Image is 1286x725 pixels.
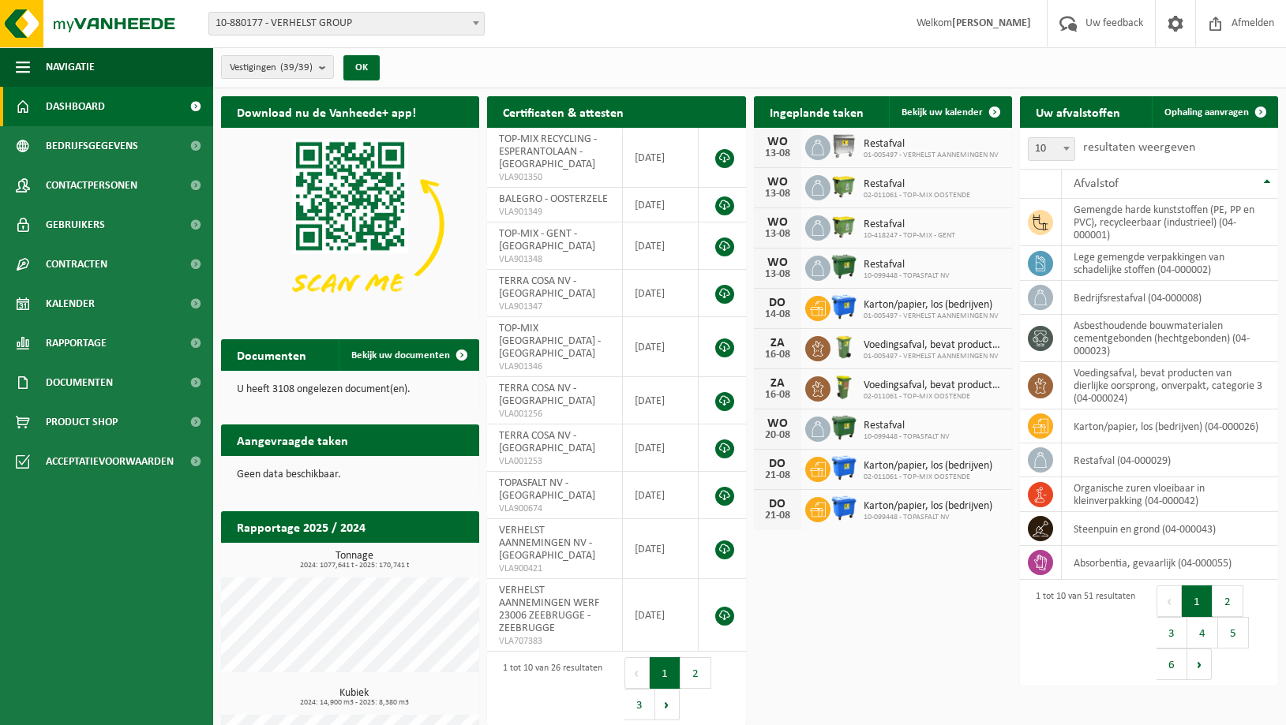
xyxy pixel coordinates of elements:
[499,562,610,575] span: VLA900421
[1062,315,1278,362] td: asbesthoudende bouwmaterialen cementgebonden (hechtgebonden) (04-000023)
[362,542,478,574] a: Bekijk rapportage
[221,128,479,321] img: Download de VHEPlus App
[339,339,478,371] a: Bekijk uw documenten
[762,349,793,361] div: 16-08
[830,414,857,441] img: WB-1100-HPE-GN-01
[762,297,793,309] div: DO
[762,498,793,510] div: DO
[221,339,322,370] h2: Documenten
[623,377,699,424] td: [DATE]
[499,361,610,373] span: VLA901346
[623,128,699,188] td: [DATE]
[762,337,793,349] div: ZA
[229,551,479,570] h3: Tonnage
[762,417,793,430] div: WO
[762,136,793,148] div: WO
[499,455,610,468] span: VLA001253
[46,245,107,284] span: Contracten
[762,470,793,481] div: 21-08
[221,55,334,79] button: Vestigingen(39/39)
[1157,585,1182,617] button: Previous
[864,379,1004,392] span: Voedingsafval, bevat producten van dierlijke oorsprong, onverpakt, categorie 3
[830,495,857,521] img: WB-1100-HPE-BE-01
[1062,362,1278,409] td: voedingsafval, bevat producten van dierlijke oorsprong, onverpakt, categorie 3 (04-000024)
[46,402,118,442] span: Product Shop
[1157,617,1187,648] button: 3
[46,126,138,166] span: Bedrijfsgegevens
[1157,648,1187,680] button: 6
[499,253,610,266] span: VLA901348
[209,13,484,35] span: 10-880177 - VERHELST GROUP
[864,460,992,473] span: Karton/papier, los (bedrijven)
[1182,585,1213,617] button: 1
[830,133,857,159] img: WB-1100-GAL-GY-02
[864,259,950,271] span: Restafval
[762,458,793,470] div: DO
[864,219,955,231] span: Restafval
[830,253,857,280] img: WB-1100-HPE-GN-01
[623,188,699,222] td: [DATE]
[864,231,955,241] span: 10-418247 - TOP-MIX - GENT
[1187,617,1218,648] button: 4
[762,256,793,269] div: WO
[499,275,595,300] span: TERRA COSA NV - [GEOGRAPHIC_DATA]
[46,47,95,87] span: Navigatie
[864,473,992,482] span: 02-011061 - TOP-MIX OOSTENDE
[762,510,793,521] div: 21-08
[229,688,479,707] h3: Kubiek
[499,133,597,170] span: TOP-MIX RECYCLING - ESPERANTOLAAN - [GEOGRAPHIC_DATA]
[1062,409,1278,443] td: karton/papier, los (bedrijven) (04-000026)
[495,656,602,722] div: 1 tot 10 van 26 resultaten
[343,55,380,80] button: OK
[864,151,999,160] span: 01-005497 - VERHELST AANNEMINGEN NV
[499,206,610,219] span: VLA901349
[46,166,137,205] span: Contactpersonen
[1028,584,1135,682] div: 1 tot 10 van 51 resultaten
[499,585,599,634] span: VERHELST AANNEMINGEN WERF 23006 ZEEBRUGGE - ZEEBRUGGE
[624,689,655,720] button: 3
[864,178,970,191] span: Restafval
[864,352,1004,361] span: 01-005497 - VERHELST AANNEMINGEN NV
[1218,617,1249,648] button: 5
[762,309,793,320] div: 14-08
[46,442,174,481] span: Acceptatievoorwaarden
[46,363,113,402] span: Documenten
[830,454,857,481] img: WB-1100-HPE-BE-01
[830,213,857,240] img: WB-1100-HPE-GN-50
[754,96,879,127] h2: Ingeplande taken
[623,519,699,579] td: [DATE]
[499,301,610,313] span: VLA901347
[864,420,950,432] span: Restafval
[280,62,313,73] count: (39/39)
[762,390,793,401] div: 16-08
[864,312,999,321] span: 01-005497 - VERHELST AANNEMINGEN NV
[499,430,595,454] span: TERRA COSA NV - [GEOGRAPHIC_DATA]
[499,477,595,502] span: TOPASFALT NV - [GEOGRAPHIC_DATA]
[830,293,857,320] img: WB-1100-HPE-BE-01
[1062,443,1278,477] td: restafval (04-000029)
[830,374,857,401] img: WB-0060-HPE-GN-50
[623,317,699,377] td: [DATE]
[864,392,1004,402] span: 02-011061 - TOP-MIX OOSTENDE
[762,269,793,280] div: 13-08
[864,299,999,312] span: Karton/papier, los (bedrijven)
[623,579,699,652] td: [DATE]
[229,699,479,707] span: 2024: 14,900 m3 - 2025: 8,380 m3
[487,96,639,127] h2: Certificaten & attesten
[864,432,950,442] span: 10-099448 - TOPASFALT NV
[830,334,857,361] img: WB-0140-HPE-GN-50
[208,12,485,36] span: 10-880177 - VERHELST GROUP
[46,87,105,126] span: Dashboard
[499,171,610,184] span: VLA901350
[655,689,680,720] button: Next
[902,107,983,118] span: Bekijk uw kalender
[351,350,450,361] span: Bekijk uw documenten
[499,193,608,205] span: BALEGRO - OOSTERZELE
[623,472,699,519] td: [DATE]
[864,138,999,151] span: Restafval
[229,562,479,570] span: 2024: 1077,641 t - 2025: 170,741 t
[680,657,711,689] button: 2
[864,500,992,513] span: Karton/papier, los (bedrijven)
[221,511,381,542] h2: Rapportage 2025 / 2024
[1213,585,1243,617] button: 2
